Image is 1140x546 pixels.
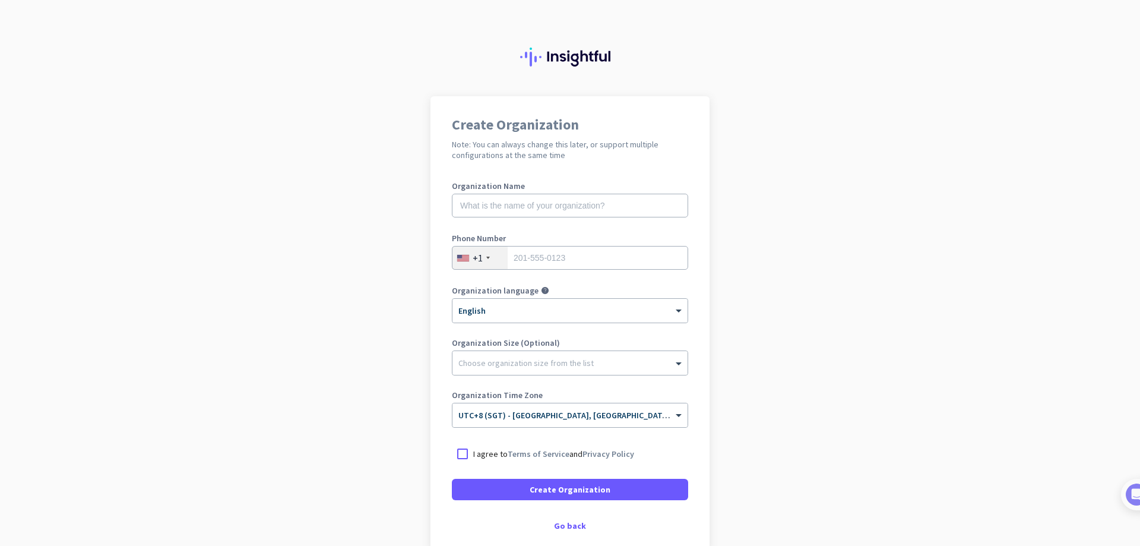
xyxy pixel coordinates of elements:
input: 201-555-0123 [452,246,688,270]
i: help [541,286,549,295]
p: I agree to and [473,448,634,460]
span: Create Organization [530,484,610,495]
label: Organization Time Zone [452,391,688,399]
div: Go back [452,522,688,530]
label: Organization Size (Optional) [452,339,688,347]
button: Create Organization [452,479,688,500]
label: Organization language [452,286,539,295]
label: Phone Number [452,234,688,242]
h2: Note: You can always change this later, or support multiple configurations at the same time [452,139,688,160]
a: Terms of Service [508,449,569,459]
input: What is the name of your organization? [452,194,688,217]
h1: Create Organization [452,118,688,132]
label: Organization Name [452,182,688,190]
a: Privacy Policy [582,449,634,459]
img: Insightful [520,48,620,67]
div: +1 [473,252,483,264]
